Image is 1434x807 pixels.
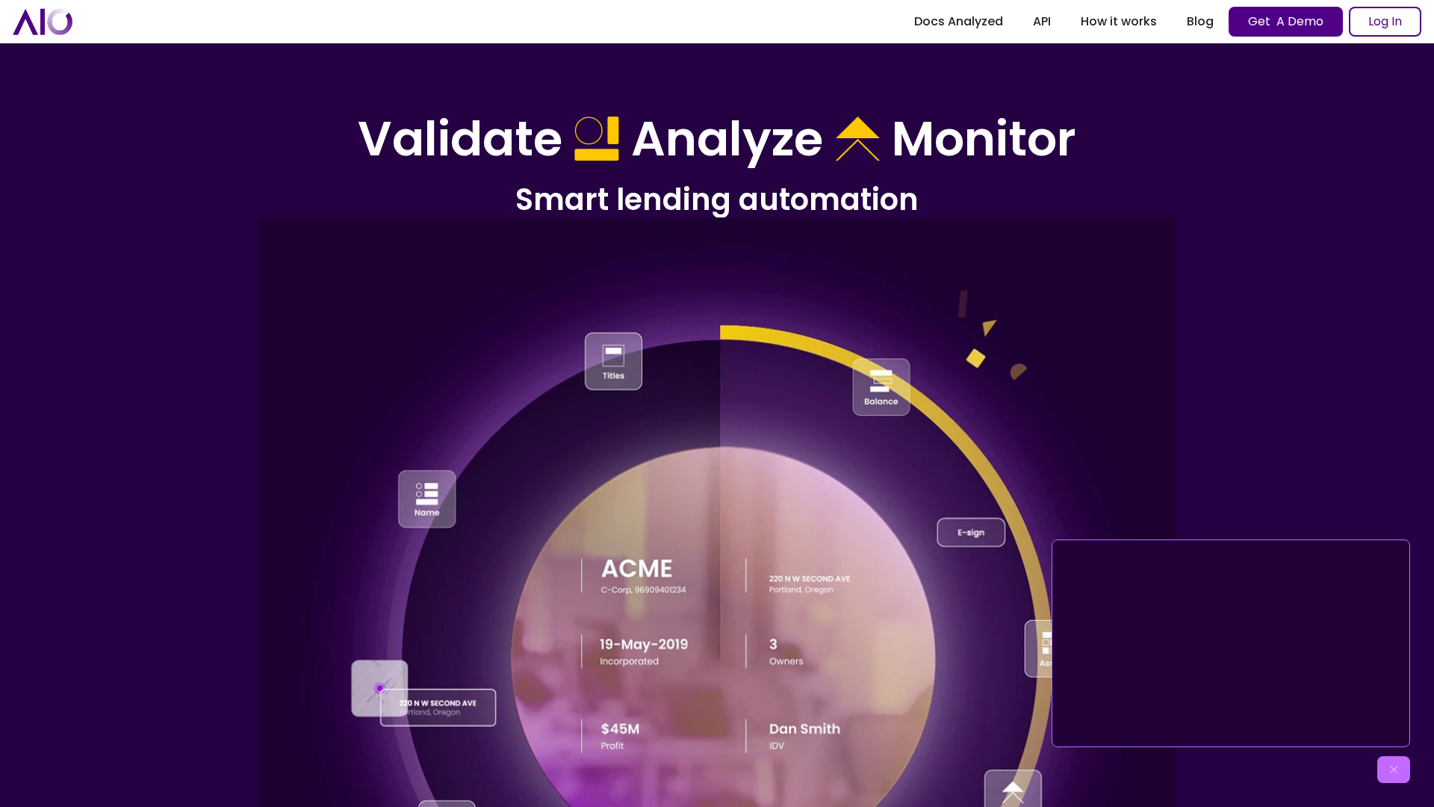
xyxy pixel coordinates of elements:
a: Blog [1172,8,1229,35]
a: Log In [1349,7,1421,37]
a: API [1018,8,1066,35]
a: Get A Demo [1229,7,1343,37]
a: home [13,8,72,34]
h2: Smart lending automation [291,180,1143,219]
h1: Monitor [892,111,1076,168]
a: Docs Analyzed [899,8,1018,35]
a: How it works [1066,8,1172,35]
h1: Analyze [631,111,823,168]
h1: Validate [358,111,562,168]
